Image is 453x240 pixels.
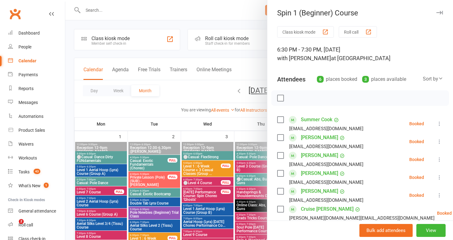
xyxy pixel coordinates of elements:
[18,114,43,119] div: Automations
[277,75,305,84] div: Attendees
[8,218,65,232] a: Roll call
[8,82,65,96] a: Reports
[409,122,424,126] div: Booked
[8,204,65,218] a: General attendance kiosk mode
[18,100,38,105] div: Messages
[301,115,332,125] a: Summer Cook
[277,55,331,61] span: with [PERSON_NAME]
[289,125,363,133] div: [EMAIL_ADDRESS][DOMAIN_NAME]
[18,142,34,147] div: Waivers
[18,58,36,63] div: Calendar
[18,44,31,49] div: People
[44,183,49,188] span: 1
[437,211,452,215] div: Booked
[8,151,65,165] a: Workouts
[289,214,435,222] div: [PERSON_NAME][DOMAIN_NAME][EMAIL_ADDRESS][DOMAIN_NAME]
[423,75,443,83] div: Sort by
[18,209,56,213] div: General attendance
[6,219,21,234] iframe: Intercom live chat
[301,133,338,143] a: [PERSON_NAME]
[301,186,338,196] a: [PERSON_NAME]
[8,137,65,151] a: Waivers
[359,224,413,237] button: Bulk add attendees
[301,204,354,214] a: Cruise [PERSON_NAME]
[409,139,424,144] div: Booked
[277,26,334,38] button: Class kiosk mode
[362,76,369,83] div: 3
[289,143,363,151] div: [EMAIL_ADDRESS][DOMAIN_NAME]
[34,169,40,174] span: 43
[317,75,357,84] div: places booked
[267,9,453,17] div: Spin 1 (Beginner) Course
[416,224,446,237] button: View
[18,169,30,174] div: Tasks
[317,76,324,83] div: 6
[8,96,65,110] a: Messages
[8,123,65,137] a: Product Sales
[7,6,23,22] a: Clubworx
[409,157,424,162] div: Booked
[8,165,65,179] a: Tasks 43
[277,45,443,63] div: 6:30 PM - 7:30 PM, [DATE]
[8,68,65,82] a: Payments
[8,110,65,123] a: Automations
[409,175,424,180] div: Booked
[18,222,33,227] div: Roll call
[289,160,363,168] div: [EMAIL_ADDRESS][DOMAIN_NAME]
[18,128,45,133] div: Product Sales
[8,40,65,54] a: People
[301,168,338,178] a: [PERSON_NAME]
[8,26,65,40] a: Dashboard
[339,26,377,38] button: Roll call
[289,196,363,204] div: [EMAIL_ADDRESS][DOMAIN_NAME]
[301,151,338,160] a: [PERSON_NAME]
[18,31,40,35] div: Dashboard
[18,72,38,77] div: Payments
[331,55,390,61] span: at [GEOGRAPHIC_DATA]
[409,193,424,197] div: Booked
[289,178,363,186] div: [EMAIL_ADDRESS][DOMAIN_NAME]
[362,75,406,84] div: places available
[8,54,65,68] a: Calendar
[8,179,65,193] a: What's New1
[18,155,37,160] div: Workouts
[18,183,41,188] div: What's New
[18,86,34,91] div: Reports
[19,219,24,224] span: 2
